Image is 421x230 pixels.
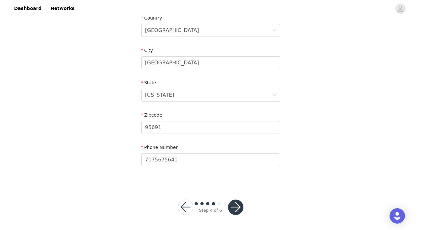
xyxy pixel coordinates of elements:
[145,89,174,101] div: California
[397,4,403,14] div: avatar
[10,1,45,16] a: Dashboard
[272,93,276,98] i: icon: down
[141,145,178,150] label: Phone Number
[141,112,162,118] label: Zipcode
[141,15,162,21] label: Country
[390,208,405,224] div: Open Intercom Messenger
[141,80,156,85] label: State
[141,48,153,53] label: City
[199,207,222,214] div: Step 4 of 6
[47,1,78,16] a: Networks
[145,24,199,37] div: United States
[272,29,276,33] i: icon: down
